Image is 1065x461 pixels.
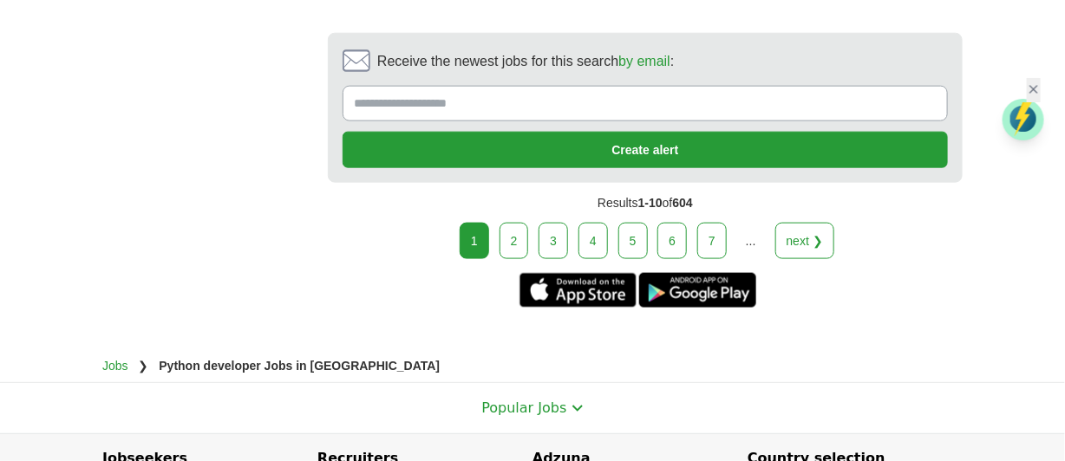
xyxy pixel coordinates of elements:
[343,132,948,168] button: Create alert
[539,223,568,259] a: 3
[639,273,756,308] a: Get the Android app
[328,183,963,223] div: Results of
[618,54,670,68] a: by email
[572,405,584,412] img: toggle icon
[138,359,148,373] span: ❯
[697,223,727,259] a: 7
[638,196,663,210] span: 1-10
[734,224,768,258] div: ...
[159,359,440,373] strong: Python developer Jobs in [GEOGRAPHIC_DATA]
[618,223,648,259] a: 5
[519,273,637,308] a: Get the iPhone app
[102,359,128,373] a: Jobs
[460,223,489,259] div: 1
[500,223,529,259] a: 2
[377,50,674,73] span: Receive the newest jobs for this search :
[673,196,693,210] span: 604
[578,223,608,259] a: 4
[775,223,834,259] a: next ❯
[481,399,566,416] span: Popular Jobs
[657,223,687,259] a: 6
